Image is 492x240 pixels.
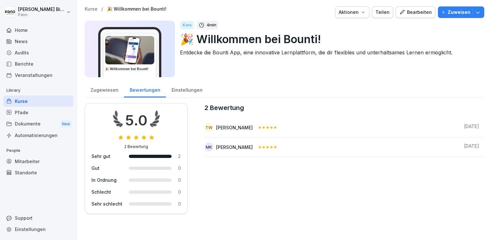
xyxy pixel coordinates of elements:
div: Gut [91,165,122,171]
a: Einstellungen [166,81,208,97]
div: Teilen [375,9,390,16]
div: 0 [178,189,181,195]
p: [PERSON_NAME] Bieg [18,7,65,12]
a: Standorte [3,167,73,178]
button: Bearbeiten [396,6,435,18]
td: [DATE] [459,137,484,157]
a: News [3,36,73,47]
a: Audits [3,47,73,58]
img: b4eu0mai1tdt6ksd7nlke1so.png [105,36,154,64]
a: Veranstaltungen [3,69,73,81]
h3: 🎉 Willkommen bei Bounti! [105,67,155,71]
div: Sehr gut [91,153,122,160]
div: In Ordnung [91,177,122,183]
td: [DATE] [459,118,484,137]
a: DokumenteNew [3,118,73,130]
a: Kurse [85,6,98,12]
a: Home [3,24,73,36]
a: Automatisierungen [3,130,73,141]
p: Entdecke die Bounti App, eine innovative Lernplattform, die dir flexibles und unterhaltsames Lern... [180,49,479,56]
a: Pfade [3,107,73,118]
div: 0 [178,165,181,171]
button: Aktionen [335,6,369,18]
p: 4 min [206,22,216,28]
a: Kurse [3,96,73,107]
a: 🎉 Willkommen bei Bounti! [107,6,166,12]
div: MK [204,143,213,152]
div: Aktionen [339,9,366,16]
div: TW [204,123,213,132]
a: Berichte [3,58,73,69]
div: Dokumente [3,118,73,130]
a: Einstellungen [3,224,73,235]
button: Teilen [372,6,393,18]
caption: 2 Bewertung [204,103,484,113]
div: 2 [178,153,181,160]
div: Kurs [180,21,194,29]
div: 2 Bewertung [124,144,148,150]
div: 0 [178,177,181,183]
div: [PERSON_NAME] [216,124,253,131]
button: Zuweisen [438,6,484,18]
div: [PERSON_NAME] [216,144,253,151]
p: Zuweisen [448,9,470,16]
div: Schlecht [91,189,122,195]
div: 5.0 [125,110,147,131]
p: Library [3,85,73,96]
p: People [3,145,73,156]
div: 0 [178,200,181,207]
div: New [61,120,71,128]
div: Support [3,212,73,224]
p: 🎉 Willkommen bei Bounti! [180,31,479,47]
div: Sehr schlecht [91,200,122,207]
a: Bewertungen [124,81,166,97]
p: / [101,6,103,12]
a: Zugewiesen [85,81,124,97]
p: Pano [18,13,65,17]
div: Bearbeiten [399,9,432,16]
a: Mitarbeiter [3,156,73,167]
